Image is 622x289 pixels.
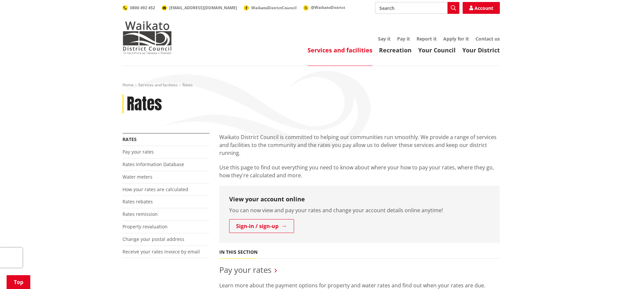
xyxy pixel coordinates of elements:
[311,5,345,10] span: @WaikatoDistrict
[229,196,490,203] h3: View your account online
[182,82,193,88] span: Rates
[397,36,410,42] a: Pay it
[379,46,412,54] a: Recreation
[122,236,184,242] a: Change your postal address
[7,275,30,289] a: Top
[475,36,500,42] a: Contact us
[251,5,297,11] span: WaikatoDistrictCouncil
[219,264,271,275] a: Pay your rates
[122,21,172,54] img: Waikato District Council - Te Kaunihera aa Takiwaa o Waikato
[219,133,500,157] p: Waikato District Council is committed to helping our communities run smoothly. We provide a range...
[418,46,456,54] a: Your Council
[417,36,437,42] a: Report it
[122,82,134,88] a: Home
[122,149,154,155] a: Pay your rates
[130,5,155,11] span: 0800 492 452
[229,219,294,233] a: Sign-in / sign-up
[169,5,237,11] span: [EMAIL_ADDRESS][DOMAIN_NAME]
[378,36,391,42] a: Say it
[219,163,500,179] p: Use this page to find out everything you need to know about where your how to pay your rates, whe...
[244,5,297,11] a: WaikatoDistrictCouncil
[122,82,500,88] nav: breadcrumb
[303,5,345,10] a: @WaikatoDistrict
[229,206,490,214] p: You can now view and pay your rates and change your account details online anytime!
[162,5,237,11] a: [EMAIL_ADDRESS][DOMAIN_NAME]
[463,2,500,14] a: Account
[462,46,500,54] a: Your District
[138,82,178,88] a: Services and facilities
[122,248,200,255] a: Receive your rates invoice by email
[443,36,469,42] a: Apply for it
[219,249,257,255] h5: In this section
[122,223,168,230] a: Property revaluation
[122,136,137,142] a: Rates
[127,95,162,114] h1: Rates
[122,186,188,192] a: How your rates are calculated
[375,2,459,14] input: Search input
[122,161,184,167] a: Rates Information Database
[122,211,158,217] a: Rates remission
[122,174,152,180] a: Water meters
[122,5,155,11] a: 0800 492 452
[122,198,153,205] a: Rates rebates
[308,46,372,54] a: Services and facilities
